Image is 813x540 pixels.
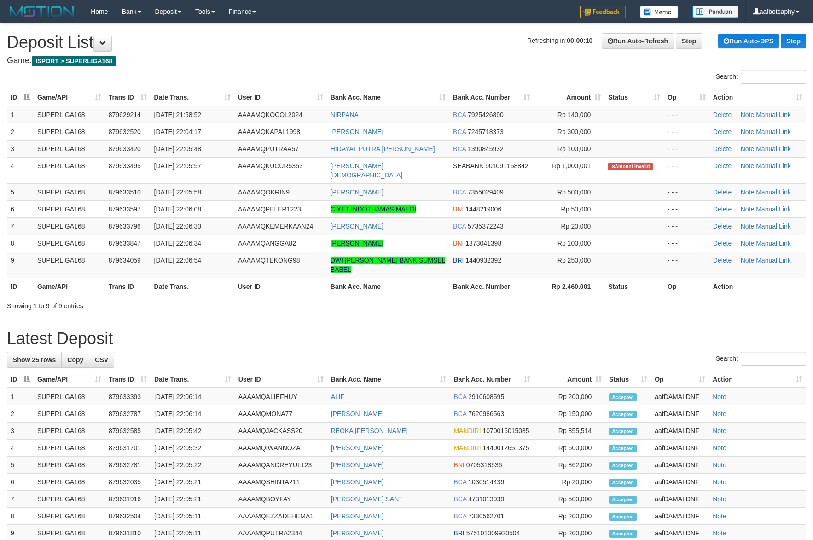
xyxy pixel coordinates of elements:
a: Note [713,495,726,503]
td: aafDAMAIIDNF [651,508,709,525]
a: [PERSON_NAME] [331,223,383,230]
a: Note [741,145,755,153]
span: Copy 901091158842 to clipboard [485,162,528,170]
td: aafDAMAIIDNF [651,440,709,457]
td: [DATE] 22:06:14 [151,388,235,405]
span: BCA [453,410,466,417]
a: [PERSON_NAME] [331,240,383,247]
span: Rp 50,000 [561,205,591,213]
td: AAAAMQBOYFAY [235,491,327,508]
a: Note [713,444,726,452]
td: - - - [664,123,709,140]
a: Delete [713,205,732,213]
th: Bank Acc. Name [327,278,449,295]
span: Copy 7330562701 to clipboard [468,512,504,520]
th: Game/API: activate to sort column ascending [34,371,105,388]
th: Action [709,278,806,295]
th: Date Trans. [151,278,234,295]
strong: 00:00:10 [567,37,592,44]
td: 6 [7,474,34,491]
td: 4 [7,157,34,183]
th: Bank Acc. Name: activate to sort column ascending [327,371,450,388]
th: ID: activate to sort column descending [7,89,34,106]
a: Run Auto-Refresh [602,33,674,49]
span: 879633510 [109,188,141,196]
td: 1 [7,106,34,123]
td: SUPERLIGA168 [34,508,105,525]
span: BCA [453,145,466,153]
td: 8 [7,508,34,525]
span: BNI [453,461,464,469]
td: 879632787 [105,405,151,423]
td: 1 [7,388,34,405]
span: BCA [453,128,466,135]
td: - - - [664,252,709,278]
span: MANDIRI [453,444,481,452]
input: Search: [741,352,806,366]
a: Note [713,512,726,520]
th: Op: activate to sort column ascending [651,371,709,388]
a: Delete [713,188,732,196]
span: Copy 5735372243 to clipboard [468,223,504,230]
span: BRI [453,529,464,537]
span: Copy 1373041398 to clipboard [465,240,501,247]
a: Delete [713,162,732,170]
span: BCA [453,188,466,196]
span: Rp 500,000 [557,188,591,196]
a: Manual Link [756,128,791,135]
th: User ID: activate to sort column ascending [235,371,327,388]
span: BCA [453,223,466,230]
span: AAAAMQANGGA82 [238,240,296,247]
td: SUPERLIGA168 [34,440,105,457]
th: Action: activate to sort column ascending [709,371,806,388]
label: Search: [716,352,806,366]
span: Rp 1,000,001 [552,162,591,170]
a: [PERSON_NAME][DEMOGRAPHIC_DATA] [331,162,403,179]
h1: Deposit List [7,33,806,52]
span: 879629214 [109,111,141,118]
div: Showing 1 to 9 of 9 entries [7,298,332,311]
span: Show 25 rows [13,356,56,364]
span: BCA [453,512,466,520]
span: Copy 7245718373 to clipboard [468,128,504,135]
a: [PERSON_NAME] [331,478,384,486]
th: Status [604,278,664,295]
span: AAAAMQOKRIN9 [238,188,290,196]
span: [DATE] 22:06:08 [154,205,201,213]
th: ID: activate to sort column descending [7,371,34,388]
td: 4 [7,440,34,457]
a: Manual Link [756,188,791,196]
td: 879633393 [105,388,151,405]
span: 879633420 [109,145,141,153]
span: Accepted [609,513,637,521]
h4: Game: [7,56,806,65]
a: REOKA [PERSON_NAME] [331,427,408,434]
a: Note [741,223,755,230]
a: Note [741,111,755,118]
td: 879632504 [105,508,151,525]
span: 879633597 [109,205,141,213]
a: DWI [PERSON_NAME] BANK SUMSEL BABEL [331,257,446,273]
span: SEABANK [453,162,483,170]
span: CSV [95,356,108,364]
span: Refreshing in: [527,37,592,44]
td: 5 [7,183,34,200]
span: Rp 140,000 [557,111,591,118]
td: Rp 855,514 [534,423,605,440]
span: AAAAMQKUCUR5353 [238,162,303,170]
span: [DATE] 22:05:57 [154,162,201,170]
span: [DATE] 21:58:52 [154,111,201,118]
a: Stop [781,34,806,48]
span: 879633847 [109,240,141,247]
span: Copy 7620986563 to clipboard [468,410,504,417]
a: Manual Link [756,111,791,118]
a: Delete [713,145,732,153]
td: AAAAMQMONA77 [235,405,327,423]
span: ISPORT > SUPERLIGA168 [32,56,116,66]
td: Rp 200,000 [534,388,605,405]
span: Accepted [609,496,637,504]
span: [DATE] 22:06:54 [154,257,201,264]
span: Rp 250,000 [557,257,591,264]
span: Copy 1440012651375 to clipboard [482,444,529,452]
a: [PERSON_NAME] SANT [331,495,403,503]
